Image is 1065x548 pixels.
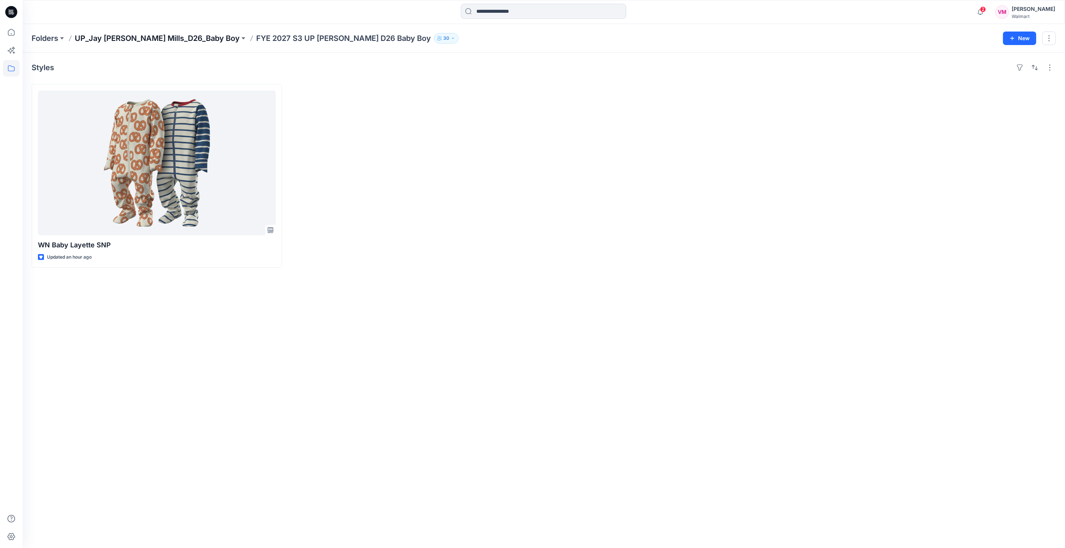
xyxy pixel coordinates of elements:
div: Walmart [1012,14,1056,19]
p: Updated an hour ago [47,253,92,261]
a: Folders [32,33,58,44]
button: 30 [434,33,459,44]
p: FYE 2027 S3 UP [PERSON_NAME] D26 Baby Boy [256,33,431,44]
a: UP_Jay [PERSON_NAME] Mills_D26_Baby Boy [75,33,240,44]
a: WN Baby Layette SNP [38,90,276,235]
div: VM [996,5,1009,19]
p: 30 [443,34,449,42]
button: New [1003,32,1036,45]
div: [PERSON_NAME] [1012,5,1056,14]
h4: Styles [32,63,54,72]
span: 2 [980,6,986,12]
p: WN Baby Layette SNP [38,240,276,250]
